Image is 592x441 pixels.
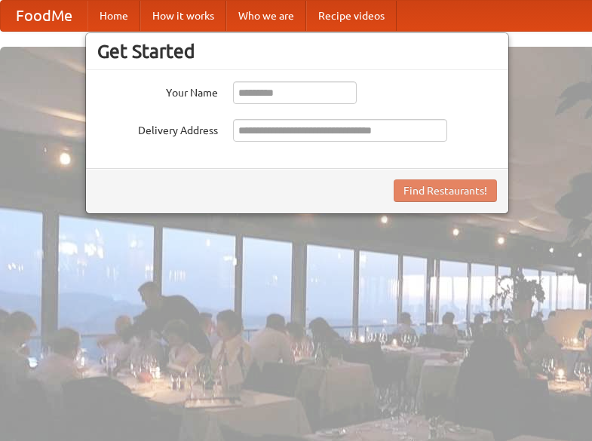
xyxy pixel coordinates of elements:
[394,179,497,202] button: Find Restaurants!
[97,119,218,138] label: Delivery Address
[140,1,226,31] a: How it works
[306,1,397,31] a: Recipe videos
[1,1,87,31] a: FoodMe
[97,81,218,100] label: Your Name
[97,40,497,63] h3: Get Started
[87,1,140,31] a: Home
[226,1,306,31] a: Who we are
